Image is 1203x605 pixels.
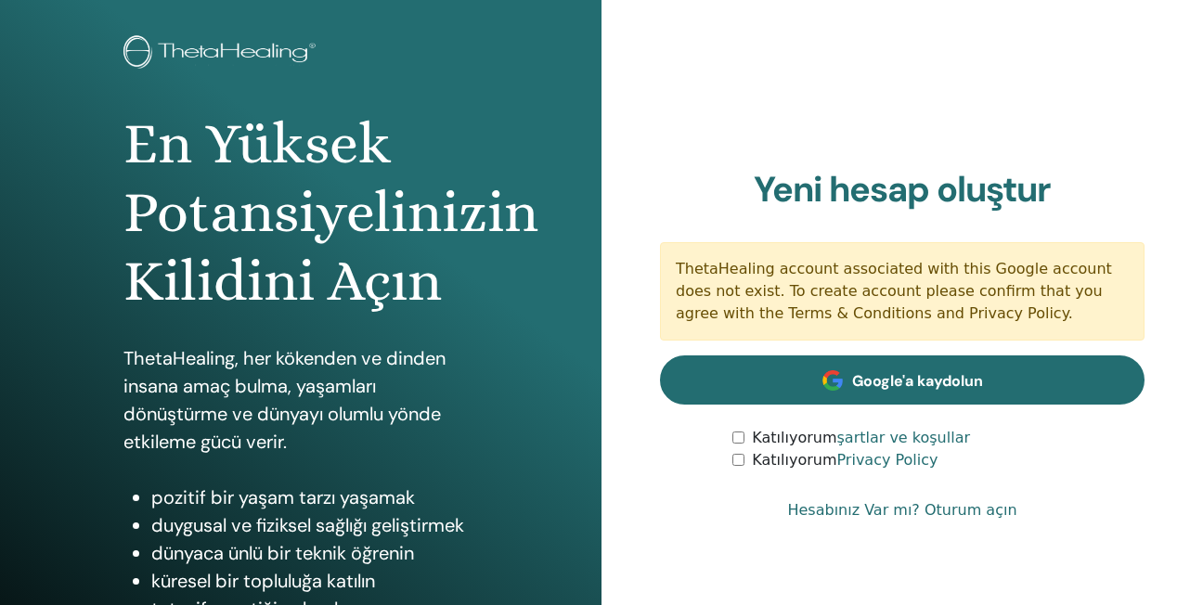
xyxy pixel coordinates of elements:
[752,427,970,449] label: Katılıyorum
[752,449,938,471] label: Katılıyorum
[151,567,478,595] li: küresel bir topluluğa katılın
[836,451,938,469] a: Privacy Policy
[660,242,1145,341] div: ThetaHealing account associated with this Google account does not exist. To create account please...
[787,499,1016,521] a: Hesabınız Var mı? Oturum açın
[123,109,478,316] h1: En Yüksek Potansiyelinizin Kilidini Açın
[151,483,478,511] li: pozitif bir yaşam tarzı yaşamak
[836,429,970,446] a: şartlar ve koşullar
[151,539,478,567] li: dünyaca ünlü bir teknik öğrenin
[660,355,1145,405] a: Google'a kaydolun
[852,371,983,391] span: Google'a kaydolun
[151,511,478,539] li: duygusal ve fiziksel sağlığı geliştirmek
[660,169,1145,212] h2: Yeni hesap oluştur
[123,344,478,456] p: ThetaHealing, her kökenden ve dinden insana amaç bulma, yaşamları dönüştürme ve dünyayı olumlu yö...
